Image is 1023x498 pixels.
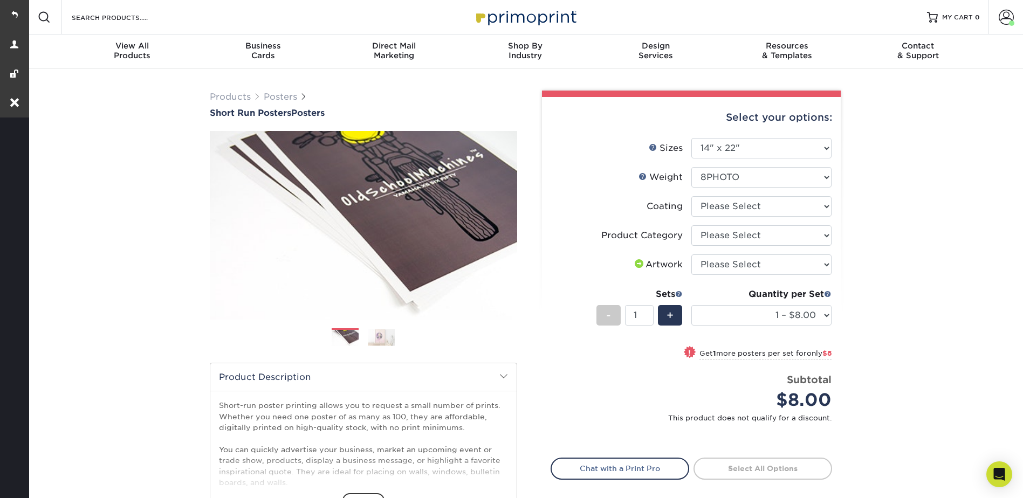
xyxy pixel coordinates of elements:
[210,119,517,331] img: Short Run Posters 01
[210,92,251,102] a: Products
[197,41,328,60] div: Cards
[807,349,832,357] span: only
[459,41,591,60] div: Industry
[638,171,683,184] div: Weight
[368,329,395,345] img: Posters 02
[688,347,691,358] span: !
[722,41,853,51] span: Resources
[699,349,832,360] small: Get more posters per set for
[67,34,198,69] a: View AllProducts
[591,41,722,51] span: Design
[459,34,591,69] a: Shop ByIndustry
[699,387,832,413] div: $8.00
[332,329,359,348] img: Posters 01
[601,229,683,242] div: Product Category
[722,41,853,60] div: & Templates
[471,5,579,29] img: Primoprint
[559,413,832,423] small: This product does not qualify for a discount.
[328,34,459,69] a: Direct MailMarketing
[942,13,973,22] span: MY CART
[459,41,591,51] span: Shop By
[822,349,832,357] span: $8
[691,288,832,301] div: Quantity per Set
[210,108,291,118] span: Short Run Posters
[591,34,722,69] a: DesignServices
[633,258,683,271] div: Artwork
[606,307,611,323] span: -
[591,41,722,60] div: Services
[986,461,1012,487] div: Open Intercom Messenger
[67,41,198,51] span: View All
[551,97,832,138] div: Select your options:
[210,108,517,118] h1: Posters
[210,108,517,118] a: Short Run PostersPosters
[853,41,984,51] span: Contact
[853,41,984,60] div: & Support
[649,142,683,155] div: Sizes
[722,34,853,69] a: Resources& Templates
[647,200,683,213] div: Coating
[853,34,984,69] a: Contact& Support
[328,41,459,60] div: Marketing
[596,288,683,301] div: Sets
[667,307,674,323] span: +
[71,11,176,24] input: SEARCH PRODUCTS.....
[787,373,832,385] strong: Subtotal
[264,92,297,102] a: Posters
[975,13,980,21] span: 0
[328,41,459,51] span: Direct Mail
[694,458,832,479] a: Select All Options
[551,458,689,479] a: Chat with a Print Pro
[197,41,328,51] span: Business
[67,41,198,60] div: Products
[210,363,517,391] h2: Product Description
[713,349,716,357] strong: 1
[197,34,328,69] a: BusinessCards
